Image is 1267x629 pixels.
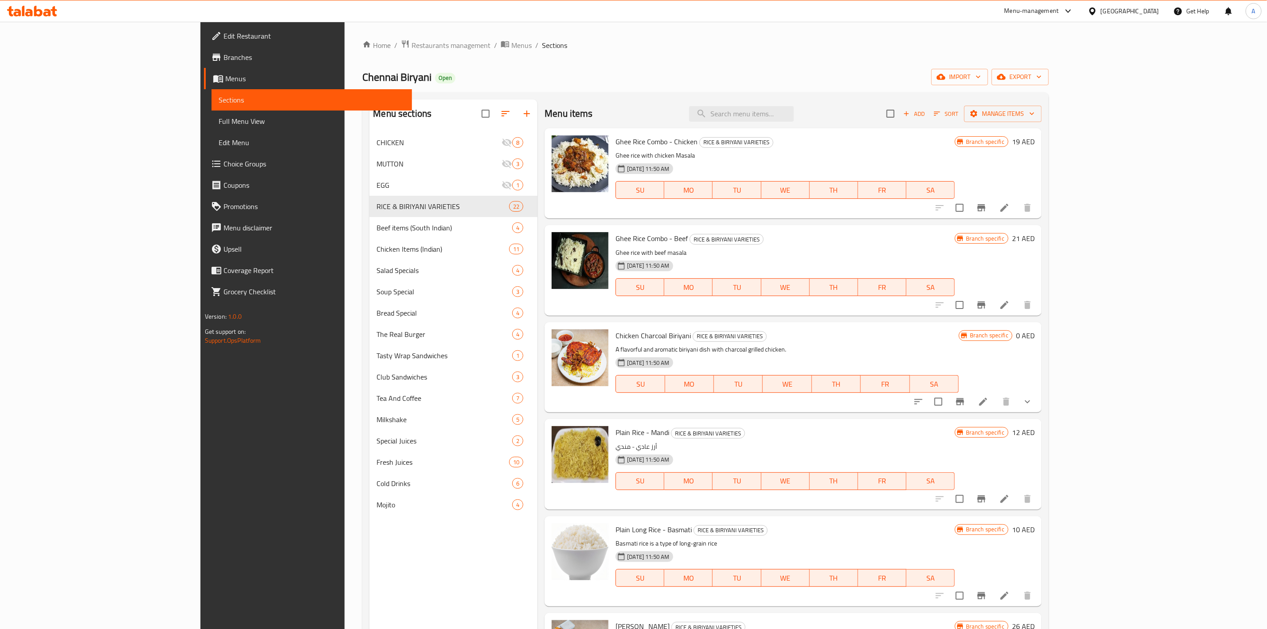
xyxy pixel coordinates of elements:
span: [DATE] 11:50 AM [624,261,673,270]
div: Club Sandwiches [377,372,512,382]
span: SU [620,475,661,487]
span: 22 [510,202,523,211]
a: Edit menu item [978,396,988,407]
button: Branch-specific-item [971,294,992,316]
span: Branches [224,52,405,63]
button: FR [858,569,906,587]
button: SA [906,569,955,587]
img: Ghee Rice Combo - Beef [552,232,608,289]
span: [DATE] 11:50 AM [624,359,673,367]
button: WE [761,569,810,587]
div: Milkshake [377,414,512,425]
button: FR [858,181,906,199]
input: search [689,106,794,122]
nav: Menu sections [369,128,537,519]
span: TH [813,281,855,294]
span: SA [914,378,955,391]
svg: Show Choices [1022,396,1033,407]
span: SU [620,378,661,391]
button: MO [664,278,713,296]
span: EGG [377,180,502,190]
div: items [512,222,523,233]
span: MO [668,281,709,294]
span: CHICKEN [377,137,502,148]
button: MO [665,375,714,393]
span: Sections [219,95,405,105]
div: items [512,265,523,276]
span: Beef items (South Indian) [377,222,512,233]
span: The Real Burger [377,329,512,340]
button: Branch-specific-item [971,488,992,510]
span: export [999,71,1042,83]
span: RICE & BIRIYANI VARIETIES [694,525,767,535]
button: Branch-specific-item [971,197,992,218]
span: SA [910,572,951,585]
h6: 12 AED [1012,426,1035,439]
span: TU [716,475,757,487]
span: TU [718,378,759,391]
div: Soup Special3 [369,281,537,302]
button: Branch-specific-item [949,391,971,412]
span: Ghee Rice Combo - Beef [616,232,688,245]
div: Tea And Coffee7 [369,388,537,409]
span: Special Juices [377,435,512,446]
a: Coupons [204,174,412,196]
div: items [512,286,523,297]
div: Open [435,73,455,83]
svg: Inactive section [502,158,512,169]
div: RICE & BIRIYANI VARIETIES22 [369,196,537,217]
button: SA [906,278,955,296]
div: CHICKEN8 [369,132,537,153]
span: Full Menu View [219,116,405,127]
button: TU [713,569,761,587]
div: RICE & BIRIYANI VARIETIES [699,137,773,148]
span: Branch specific [962,234,1008,243]
button: delete [1017,585,1038,606]
div: MUTTON3 [369,153,537,174]
button: FR [858,472,906,490]
span: MO [668,475,709,487]
div: RICE & BIRIYANI VARIETIES [690,234,764,245]
div: items [512,372,523,382]
span: Tea And Coffee [377,393,512,404]
a: Choice Groups [204,153,412,174]
span: Branch specific [962,525,1008,534]
span: import [938,71,981,83]
span: Chicken Charcoal Biriyani [616,329,691,342]
span: Fresh Juices [377,457,509,467]
span: 10 [510,458,523,467]
span: Select all sections [476,104,495,123]
span: FR [864,378,906,391]
li: / [494,40,497,51]
nav: breadcrumb [362,40,1049,51]
div: items [512,180,523,190]
div: RICE & BIRIYANI VARIETIES [377,201,509,212]
span: Menus [225,73,405,84]
span: FR [862,281,903,294]
span: SU [620,184,661,197]
button: WE [761,472,810,490]
div: [GEOGRAPHIC_DATA] [1101,6,1159,16]
span: Add item [900,107,928,121]
p: Ghee rice with beef masala [616,247,955,258]
a: Edit Restaurant [204,25,412,47]
a: Promotions [204,196,412,217]
span: WE [765,572,806,585]
span: Branch specific [962,428,1008,437]
span: Version: [205,311,227,322]
div: Bread Special4 [369,302,537,324]
span: Tasty Wrap Sandwiches [377,350,512,361]
span: WE [765,475,806,487]
span: Menus [511,40,532,51]
button: WE [761,181,810,199]
svg: Inactive section [502,137,512,148]
span: [DATE] 11:50 AM [624,553,673,561]
a: Full Menu View [212,111,412,132]
a: Edit menu item [999,300,1010,310]
button: SU [616,375,665,393]
span: FR [862,475,903,487]
button: TU [714,375,763,393]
